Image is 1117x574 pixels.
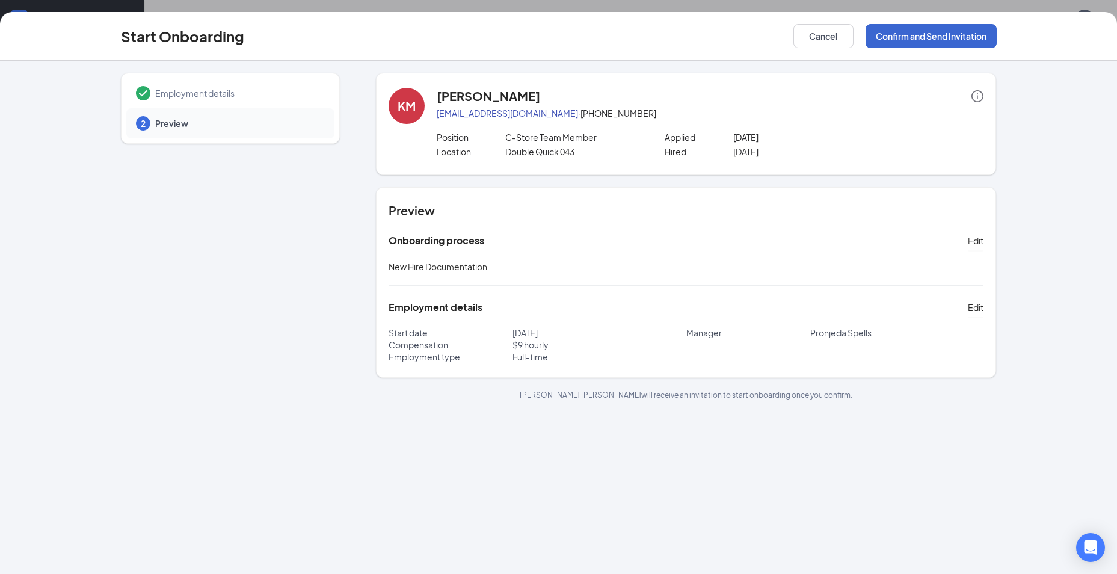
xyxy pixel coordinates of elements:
p: Double Quick 043 [505,146,642,158]
p: [DATE] [733,146,870,158]
p: Position [437,131,505,143]
p: Full-time [512,351,686,363]
p: Location [437,146,505,158]
svg: Checkmark [136,86,150,100]
p: Pronjeda Spells [810,327,984,339]
p: Applied [665,131,733,143]
button: Cancel [793,24,854,48]
h4: Preview [389,202,983,219]
span: Edit [968,235,983,247]
span: 2 [141,117,146,129]
h4: [PERSON_NAME] [437,88,540,105]
span: Edit [968,301,983,313]
span: info-circle [971,90,983,102]
p: C-Store Team Member [505,131,642,143]
h5: Onboarding process [389,234,484,247]
div: KM [398,97,416,114]
button: Edit [968,231,983,250]
p: · [PHONE_NUMBER] [437,107,983,119]
span: Employment details [155,87,322,99]
h5: Employment details [389,301,482,314]
p: Employment type [389,351,512,363]
p: Start date [389,327,512,339]
p: Compensation [389,339,512,351]
button: Edit [968,298,983,317]
div: Open Intercom Messenger [1076,533,1105,562]
a: [EMAIL_ADDRESS][DOMAIN_NAME] [437,108,578,119]
span: Preview [155,117,322,129]
p: [DATE] [512,327,686,339]
h3: Start Onboarding [121,26,244,46]
span: New Hire Documentation [389,261,487,272]
p: Hired [665,146,733,158]
p: Manager [686,327,810,339]
p: $ 9 hourly [512,339,686,351]
p: [DATE] [733,131,870,143]
button: Confirm and Send Invitation [866,24,997,48]
p: [PERSON_NAME] [PERSON_NAME] will receive an invitation to start onboarding once you confirm. [376,390,996,400]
